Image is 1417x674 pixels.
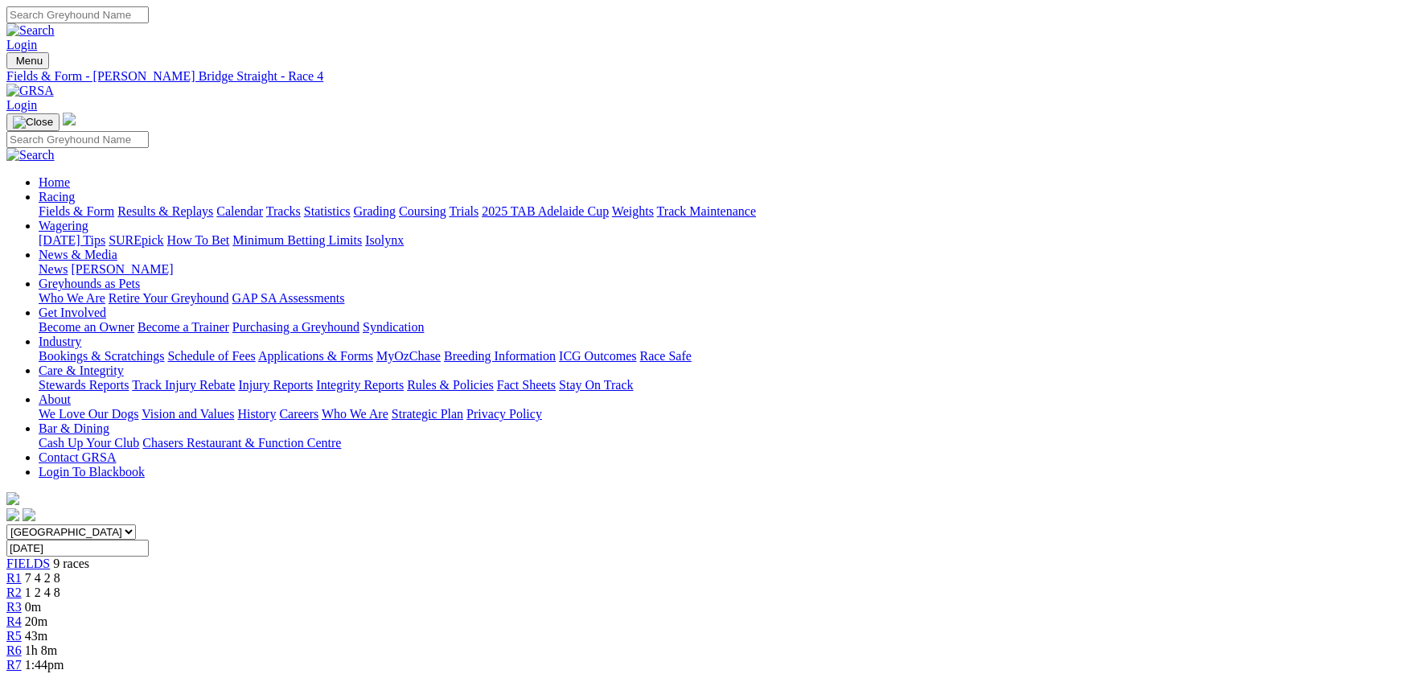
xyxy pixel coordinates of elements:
[63,113,76,125] img: logo-grsa-white.png
[39,349,1411,364] div: Industry
[6,148,55,162] img: Search
[39,175,70,189] a: Home
[25,571,60,585] span: 7 4 2 8
[639,349,691,363] a: Race Safe
[232,233,362,247] a: Minimum Betting Limits
[39,190,75,203] a: Racing
[39,219,88,232] a: Wagering
[559,349,636,363] a: ICG Outcomes
[304,204,351,218] a: Statistics
[6,84,54,98] img: GRSA
[6,586,22,599] a: R2
[657,204,756,218] a: Track Maintenance
[39,436,139,450] a: Cash Up Your Club
[6,658,22,672] a: R7
[466,407,542,421] a: Privacy Policy
[216,204,263,218] a: Calendar
[39,335,81,348] a: Industry
[322,407,388,421] a: Who We Are
[25,586,60,599] span: 1 2 4 8
[53,557,89,570] span: 9 races
[39,450,116,464] a: Contact GRSA
[109,291,229,305] a: Retire Your Greyhound
[444,349,556,363] a: Breeding Information
[39,320,134,334] a: Become an Owner
[39,407,1411,421] div: About
[39,291,1411,306] div: Greyhounds as Pets
[39,320,1411,335] div: Get Involved
[142,436,341,450] a: Chasers Restaurant & Function Centre
[39,248,117,261] a: News & Media
[6,6,149,23] input: Search
[39,407,138,421] a: We Love Our Dogs
[39,349,164,363] a: Bookings & Scratchings
[376,349,441,363] a: MyOzChase
[25,643,57,657] span: 1h 8m
[399,204,446,218] a: Coursing
[6,571,22,585] a: R1
[142,407,234,421] a: Vision and Values
[71,262,173,276] a: [PERSON_NAME]
[39,465,145,479] a: Login To Blackbook
[6,540,149,557] input: Select date
[6,131,149,148] input: Search
[365,233,404,247] a: Isolynx
[392,407,463,421] a: Strategic Plan
[39,291,105,305] a: Who We Are
[232,291,345,305] a: GAP SA Assessments
[6,508,19,521] img: facebook.svg
[6,38,37,51] a: Login
[23,508,35,521] img: twitter.svg
[39,204,1411,219] div: Racing
[612,204,654,218] a: Weights
[39,392,71,406] a: About
[39,421,109,435] a: Bar & Dining
[117,204,213,218] a: Results & Replays
[39,233,105,247] a: [DATE] Tips
[39,204,114,218] a: Fields & Form
[497,378,556,392] a: Fact Sheets
[25,658,64,672] span: 1:44pm
[39,233,1411,248] div: Wagering
[237,407,276,421] a: History
[6,69,1411,84] a: Fields & Form - [PERSON_NAME] Bridge Straight - Race 4
[279,407,318,421] a: Careers
[132,378,235,392] a: Track Injury Rebate
[138,320,229,334] a: Become a Trainer
[39,306,106,319] a: Get Involved
[39,378,129,392] a: Stewards Reports
[559,378,633,392] a: Stay On Track
[6,629,22,643] a: R5
[238,378,313,392] a: Injury Reports
[266,204,301,218] a: Tracks
[25,614,47,628] span: 20m
[6,600,22,614] a: R3
[16,55,43,67] span: Menu
[6,557,50,570] a: FIELDS
[407,378,494,392] a: Rules & Policies
[167,233,230,247] a: How To Bet
[6,492,19,505] img: logo-grsa-white.png
[25,629,47,643] span: 43m
[39,262,1411,277] div: News & Media
[482,204,609,218] a: 2025 TAB Adelaide Cup
[6,643,22,657] a: R6
[449,204,478,218] a: Trials
[6,23,55,38] img: Search
[39,436,1411,450] div: Bar & Dining
[258,349,373,363] a: Applications & Forms
[39,364,124,377] a: Care & Integrity
[6,614,22,628] span: R4
[39,262,68,276] a: News
[109,233,163,247] a: SUREpick
[25,600,41,614] span: 0m
[363,320,424,334] a: Syndication
[316,378,404,392] a: Integrity Reports
[39,277,140,290] a: Greyhounds as Pets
